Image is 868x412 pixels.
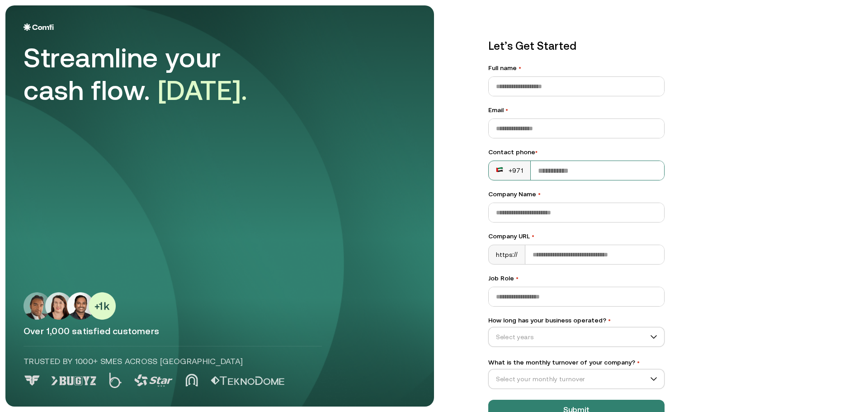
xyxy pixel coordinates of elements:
[496,166,523,175] div: +971
[24,355,322,367] p: Trusted by 1000+ SMEs across [GEOGRAPHIC_DATA]
[134,374,173,387] img: Logo 3
[608,317,611,324] span: •
[158,75,248,106] span: [DATE].
[488,38,665,54] p: Let’s Get Started
[519,64,521,71] span: •
[109,373,122,388] img: Logo 2
[488,316,665,325] label: How long has your business operated?
[488,274,665,283] label: Job Role
[488,63,665,73] label: Full name
[51,376,96,385] img: Logo 1
[24,325,416,337] p: Over 1,000 satisfied customers
[24,42,277,107] div: Streamline your cash flow.
[637,359,640,366] span: •
[488,232,665,241] label: Company URL
[505,106,508,114] span: •
[538,190,541,198] span: •
[488,189,665,199] label: Company Name
[24,375,41,386] img: Logo 0
[185,374,198,387] img: Logo 4
[532,232,534,240] span: •
[24,24,54,31] img: Logo
[516,275,519,282] span: •
[488,358,665,367] label: What is the monthly turnover of your company?
[488,105,665,115] label: Email
[489,245,525,264] div: https://
[211,376,284,385] img: Logo 5
[535,148,538,156] span: •
[488,147,665,157] div: Contact phone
